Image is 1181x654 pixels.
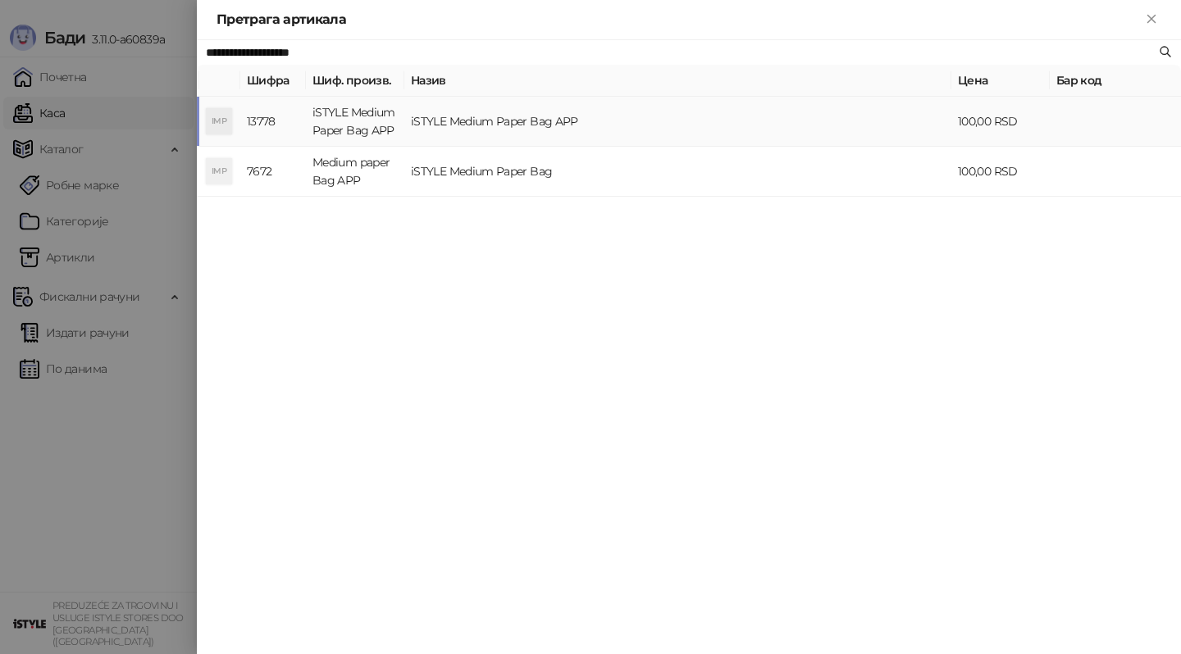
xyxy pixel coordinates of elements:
[951,65,1050,97] th: Цена
[306,65,404,97] th: Шиф. произв.
[306,147,404,197] td: Medium paper Bag APP
[404,147,951,197] td: iSTYLE Medium Paper Bag
[240,65,306,97] th: Шифра
[404,97,951,147] td: iSTYLE Medium Paper Bag APP
[217,10,1142,30] div: Претрага артикала
[306,97,404,147] td: iSTYLE Medium Paper Bag APP
[240,147,306,197] td: 7672
[951,97,1050,147] td: 100,00 RSD
[206,158,232,184] div: IMP
[1142,10,1161,30] button: Close
[404,65,951,97] th: Назив
[1050,65,1181,97] th: Бар код
[206,108,232,134] div: IMP
[951,147,1050,197] td: 100,00 RSD
[240,97,306,147] td: 13778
